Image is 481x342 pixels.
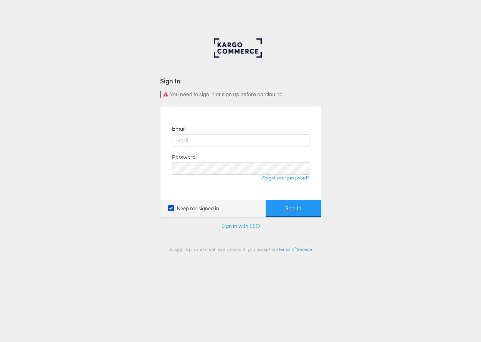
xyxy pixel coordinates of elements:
label: Email: [172,125,187,133]
input: Email [172,134,309,146]
a: Terms of Service [278,246,312,252]
a: Forgot your password? [262,175,309,181]
label: Keep me signed in [168,205,219,212]
div: By signing in and creating an account, you accept our . [160,246,321,252]
div: You need to sign in or sign up before continuing. [160,91,321,98]
a: Sign in with SSO [221,222,260,229]
label: Password: [172,154,197,161]
button: Sign In [266,200,321,217]
div: Sign In [160,76,321,85]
